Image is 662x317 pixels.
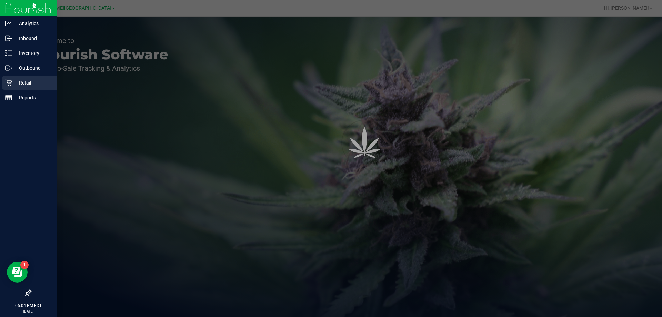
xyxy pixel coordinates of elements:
[12,79,53,87] p: Retail
[12,34,53,42] p: Inbound
[5,79,12,86] inline-svg: Retail
[20,261,29,269] iframe: Resource center unread badge
[3,303,53,309] p: 06:04 PM EDT
[12,64,53,72] p: Outbound
[12,93,53,102] p: Reports
[3,309,53,314] p: [DATE]
[12,19,53,28] p: Analytics
[5,35,12,42] inline-svg: Inbound
[12,49,53,57] p: Inventory
[5,50,12,57] inline-svg: Inventory
[5,94,12,101] inline-svg: Reports
[7,262,28,283] iframe: Resource center
[5,65,12,71] inline-svg: Outbound
[5,20,12,27] inline-svg: Analytics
